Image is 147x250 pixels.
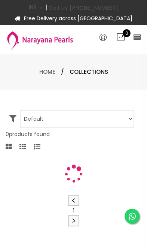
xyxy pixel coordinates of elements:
[68,215,79,226] button: right
[6,195,141,206] li: Previous Page
[61,67,64,76] span: /
[71,198,76,203] span: left
[6,206,141,215] li: 1
[70,67,108,76] span: Collections
[6,130,141,139] p: 0 products found
[71,218,76,223] span: right
[116,33,125,42] button: 0
[6,14,141,23] span: Free Delivery across [GEOGRAPHIC_DATA]
[29,1,43,14] span: INR
[123,29,131,37] span: 0
[68,195,79,206] button: left
[39,68,55,76] a: Home
[49,5,119,10] p: Call Us [PHONE_NUMBER]
[6,215,141,226] li: Next Page
[73,207,74,214] a: 1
